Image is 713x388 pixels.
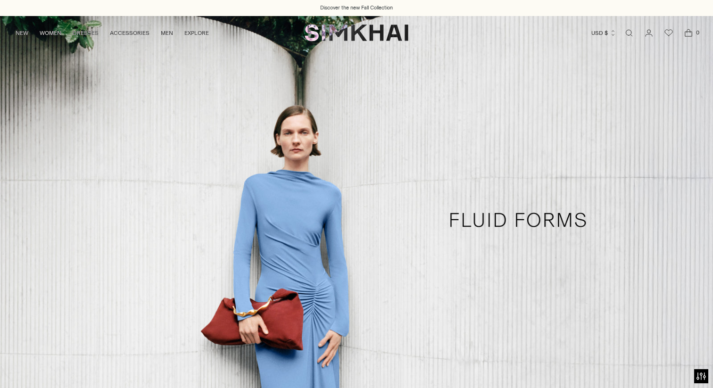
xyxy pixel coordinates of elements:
a: WOMEN [40,23,61,43]
button: USD $ [591,23,616,43]
a: ACCESSORIES [110,23,149,43]
a: EXPLORE [184,23,209,43]
a: DRESSES [73,23,99,43]
a: SIMKHAI [305,24,408,42]
a: Wishlist [659,24,678,42]
iframe: Gorgias live chat messenger [666,344,704,379]
span: 0 [693,28,702,37]
a: Go to the account page [639,24,658,42]
a: Discover the new Fall Collection [320,4,393,12]
a: NEW [16,23,28,43]
a: MEN [161,23,173,43]
a: Open search modal [620,24,638,42]
a: Open cart modal [679,24,698,42]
